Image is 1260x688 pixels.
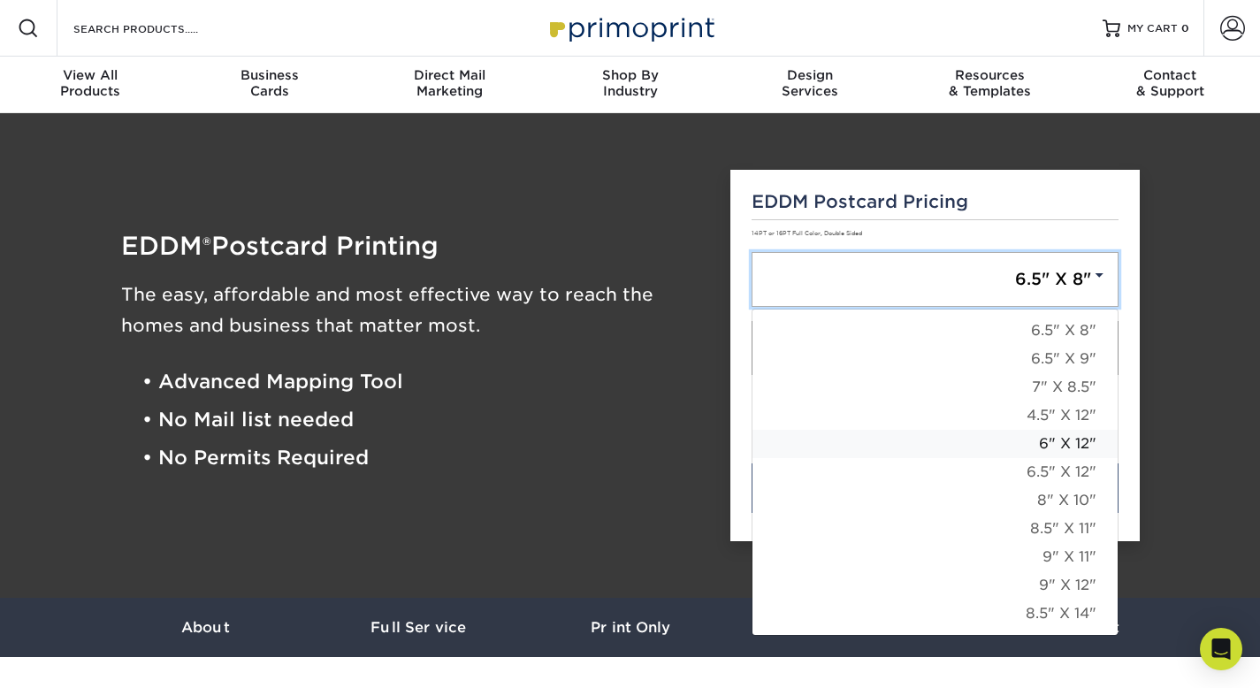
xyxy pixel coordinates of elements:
a: 4.5" X 12" [752,401,1118,430]
a: 8.5" X 11" [752,515,1118,543]
span: Business [180,67,361,83]
a: 9" X 12" [752,571,1118,600]
h3: The easy, affordable and most effective way to reach the homes and business that matter most. [121,279,705,341]
span: Resources [900,67,1081,83]
div: 6.5" X 8" [752,309,1119,636]
a: About [100,598,312,657]
a: 6.5" X 8" [752,317,1118,345]
div: & Templates [900,67,1081,99]
span: Direct Mail [360,67,540,83]
span: ® [202,233,211,258]
div: & Support [1080,67,1260,99]
small: 14PT or 16PT Full Color, Double Sided [752,230,862,237]
img: Primoprint [542,9,719,47]
span: Contact [1080,67,1260,83]
a: Print Only [524,598,737,657]
span: Shop By [540,67,721,83]
a: Shop ByIndustry [540,57,721,113]
a: 6" X 12" [752,430,1118,458]
div: Cards [180,67,361,99]
a: Resources& Templates [900,57,1081,113]
span: Design [720,67,900,83]
a: 8.5" X 14" [752,600,1118,628]
li: • Advanced Mapping Tool [142,363,705,401]
a: 9" X 11" [752,543,1118,571]
h3: Resources [737,619,949,636]
div: Marketing [360,67,540,99]
a: Full Service [312,598,524,657]
span: MY CART [1127,21,1178,36]
h5: EDDM Postcard Pricing [752,191,1119,212]
a: 6.5" X 9" [752,345,1118,373]
input: SEARCH PRODUCTS..... [72,18,244,39]
a: 8" X 10" [752,486,1118,515]
li: • No Mail list needed [142,401,705,439]
a: DesignServices [720,57,900,113]
div: Industry [540,67,721,99]
a: Contact& Support [1080,57,1260,113]
h3: Print Only [524,619,737,636]
div: Services [720,67,900,99]
div: Open Intercom Messenger [1200,628,1242,670]
a: Direct MailMarketing [360,57,540,113]
h3: Full Service [312,619,524,636]
span: 0 [1181,22,1189,34]
li: • No Permits Required [142,440,705,478]
h1: EDDM Postcard Printing [121,233,705,258]
a: 6.5" X 12" [752,458,1118,486]
h3: About [100,619,312,636]
a: 7" X 8.5" [752,373,1118,401]
a: BusinessCards [180,57,361,113]
a: Resources [737,598,949,657]
a: 6.5" X 8" [752,252,1119,307]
